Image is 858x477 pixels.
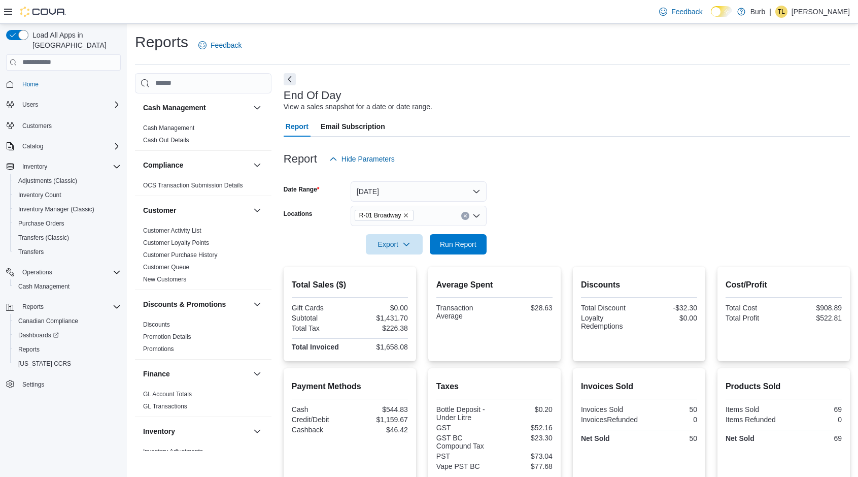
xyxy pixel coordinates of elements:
[292,405,348,414] div: Cash
[284,102,432,112] div: View a sales snapshot for a date or date range.
[22,142,43,150] span: Catalog
[14,203,98,215] a: Inventory Manager (Classic)
[18,161,51,173] button: Inventory
[2,300,125,314] button: Reports
[641,304,697,312] div: -$32.30
[472,212,481,220] button: Open list of options
[352,304,408,312] div: $0.00
[18,161,121,173] span: Inventory
[14,203,121,215] span: Inventory Manager (Classic)
[284,210,313,218] label: Locations
[785,405,842,414] div: 69
[135,179,271,196] div: Compliance
[14,189,65,201] a: Inventory Count
[351,181,487,202] button: [DATE]
[143,345,174,353] span: Promotions
[10,245,125,259] button: Transfers
[769,6,771,18] p: |
[292,426,348,434] div: Cashback
[440,239,476,249] span: Run Report
[143,264,189,271] a: Customer Queue
[325,149,399,169] button: Hide Parameters
[785,434,842,442] div: 69
[143,299,249,309] button: Discounts & Promotions
[292,416,348,424] div: Credit/Debit
[18,248,44,256] span: Transfers
[251,204,263,216] button: Customer
[10,174,125,188] button: Adjustments (Classic)
[321,116,385,137] span: Email Subscription
[642,416,697,424] div: 0
[14,280,74,293] a: Cash Management
[143,333,191,340] a: Promotion Details
[726,434,754,442] strong: Net Sold
[10,202,125,216] button: Inventory Manager (Classic)
[292,343,339,351] strong: Total Invoiced
[28,30,121,50] span: Load All Apps in [GEOGRAPHIC_DATA]
[18,120,56,132] a: Customers
[143,391,192,398] a: GL Account Totals
[284,153,317,165] h3: Report
[143,160,183,170] h3: Compliance
[352,416,408,424] div: $1,159.67
[372,234,417,255] span: Export
[750,6,766,18] p: Burb
[778,6,785,18] span: TL
[18,99,42,111] button: Users
[726,279,842,291] h2: Cost/Profit
[284,89,341,102] h3: End Of Day
[359,210,401,220] span: R-01 Broadway
[18,234,69,242] span: Transfers (Classic)
[143,426,175,436] h3: Inventory
[135,32,188,52] h1: Reports
[143,321,170,329] span: Discounts
[286,116,308,137] span: Report
[143,426,249,436] button: Inventory
[20,7,66,17] img: Cova
[18,140,47,152] button: Catalog
[14,232,121,244] span: Transfers (Classic)
[641,434,697,442] div: 50
[436,279,553,291] h2: Average Spent
[143,239,209,247] span: Customer Loyalty Points
[355,210,414,221] span: R-01 Broadway
[143,227,201,235] span: Customer Activity List
[143,251,218,259] a: Customer Purchase History
[403,212,409,218] button: Remove R-01 Broadway from selection in this group
[10,357,125,371] button: [US_STATE] CCRS
[341,154,395,164] span: Hide Parameters
[194,35,246,55] a: Feedback
[14,315,121,327] span: Canadian Compliance
[711,6,732,17] input: Dark Mode
[251,425,263,437] button: Inventory
[18,360,71,368] span: [US_STATE] CCRS
[251,298,263,310] button: Discounts & Promotions
[14,329,121,341] span: Dashboards
[143,333,191,341] span: Promotion Details
[726,380,842,393] h2: Products Sold
[143,390,192,398] span: GL Account Totals
[14,343,44,356] a: Reports
[14,175,121,187] span: Adjustments (Classic)
[655,2,706,22] a: Feedback
[581,380,697,393] h2: Invoices Sold
[143,263,189,271] span: Customer Queue
[251,159,263,171] button: Compliance
[726,405,782,414] div: Items Sold
[10,188,125,202] button: Inventory Count
[352,405,408,414] div: $544.83
[14,217,121,230] span: Purchase Orders
[22,101,38,109] span: Users
[14,343,121,356] span: Reports
[143,402,187,410] span: GL Transactions
[18,378,48,391] a: Settings
[581,314,637,330] div: Loyalty Redemptions
[14,246,121,258] span: Transfers
[18,266,121,278] span: Operations
[430,234,487,255] button: Run Report
[18,345,40,354] span: Reports
[436,452,493,460] div: PST
[22,268,52,276] span: Operations
[135,225,271,290] div: Customer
